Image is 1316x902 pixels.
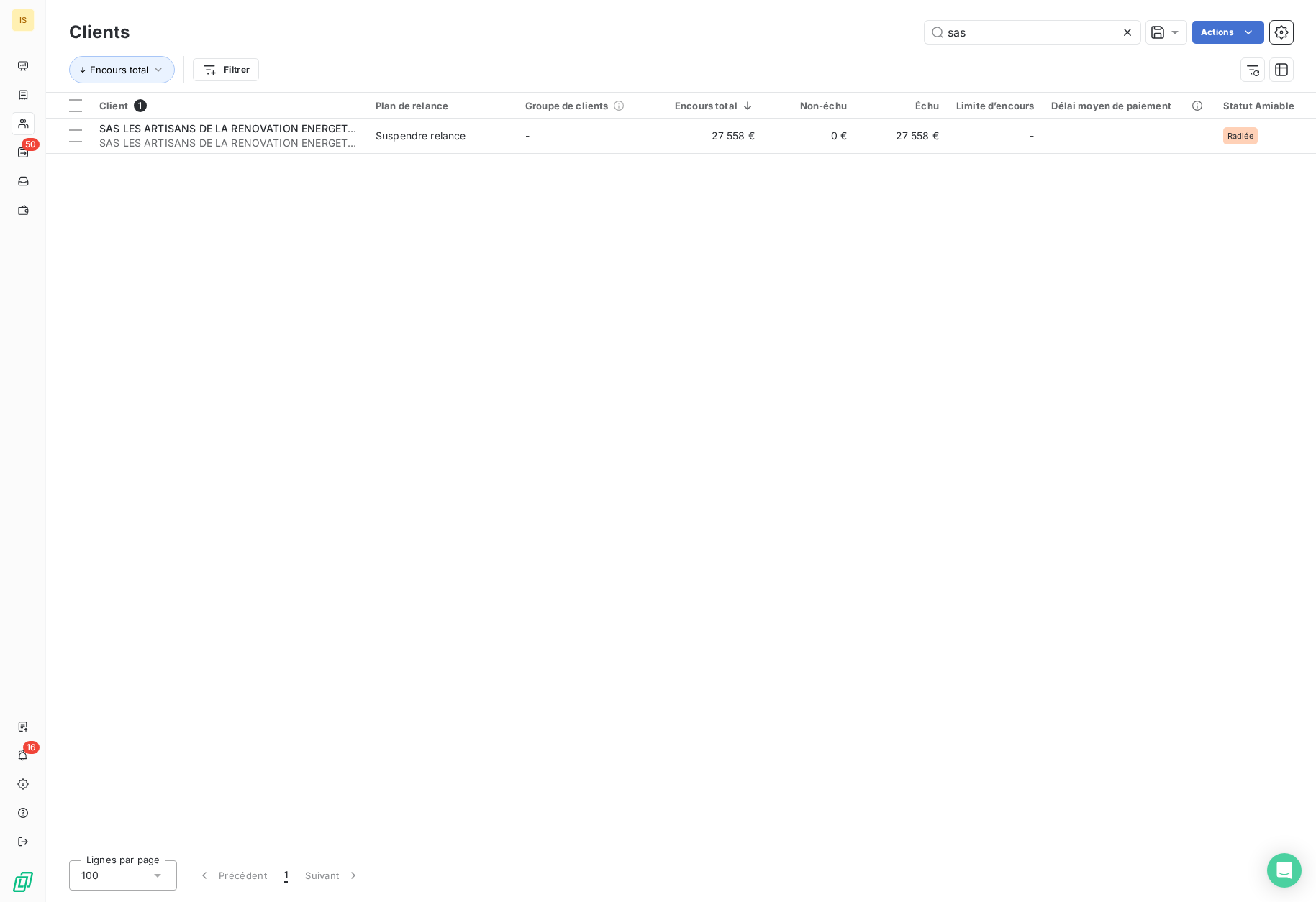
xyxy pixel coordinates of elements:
button: Précédent [189,860,276,891]
button: 1 [276,860,296,891]
span: 100 [81,868,99,883]
div: Suspendre relance [376,129,466,143]
div: Limite d’encours [956,100,1034,111]
div: Échu [864,100,939,111]
span: 50 [22,138,40,151]
div: Open Intercom Messenger [1267,853,1302,888]
div: Plan de relance [376,100,508,111]
h3: Clients [69,19,130,45]
td: 0 € [763,119,856,153]
span: Client [99,100,128,111]
span: - [1030,129,1034,143]
td: 27 558 € [666,119,763,153]
span: SAS LES ARTISANS DE LA RENOVATION ENERGETIQUE [99,136,358,150]
div: Encours total [675,100,755,111]
input: Rechercher [925,21,1140,44]
button: Suivant [296,860,369,891]
div: Statut Amiable [1223,100,1312,111]
img: Logo LeanPay [12,870,35,893]
div: Délai moyen de paiement [1051,100,1205,111]
div: IS [12,9,35,32]
span: 1 [134,99,147,112]
td: 27 558 € [856,119,948,153]
span: - [525,129,530,142]
span: SAS LES ARTISANS DE LA RENOVATION ENERGETIQUE [99,122,372,134]
button: Filtrer [193,58,259,81]
span: Encours total [90,64,148,75]
div: Non-échu [772,100,847,111]
span: 16 [23,741,40,754]
button: Actions [1192,21,1264,44]
span: Radiée [1227,132,1253,140]
span: 1 [284,868,288,883]
span: Groupe de clients [525,100,609,111]
button: Encours total [69,56,175,83]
